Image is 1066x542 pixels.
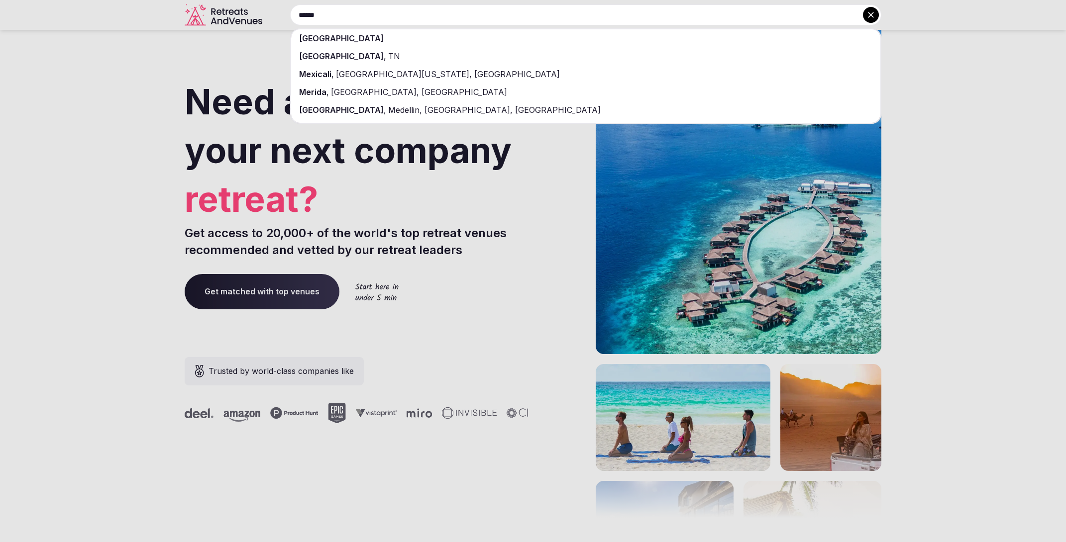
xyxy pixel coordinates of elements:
span: Mexicali [299,69,331,79]
span: [GEOGRAPHIC_DATA] [299,33,384,43]
div: , [291,65,880,83]
span: [GEOGRAPHIC_DATA] [299,51,384,61]
div: , [291,47,880,65]
span: Merida [299,87,326,97]
span: [GEOGRAPHIC_DATA] [299,105,384,115]
span: [GEOGRAPHIC_DATA][US_STATE], [GEOGRAPHIC_DATA] [334,69,560,79]
div: , [291,83,880,101]
span: Medellin, [GEOGRAPHIC_DATA], [GEOGRAPHIC_DATA] [386,105,601,115]
span: TN [386,51,400,61]
span: [GEOGRAPHIC_DATA], [GEOGRAPHIC_DATA] [329,87,507,97]
div: , [291,101,880,119]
